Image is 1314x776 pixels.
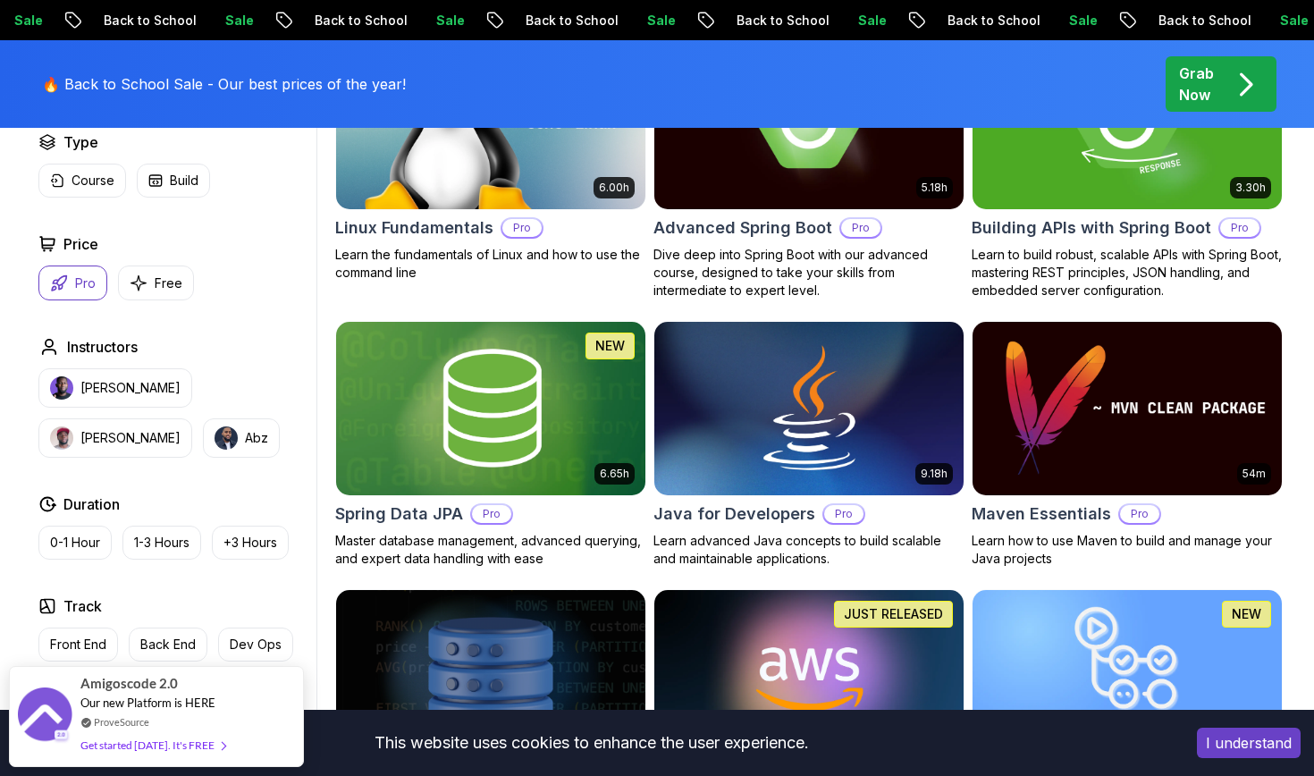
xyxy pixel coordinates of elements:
p: Learn advanced Java concepts to build scalable and maintainable applications. [653,532,964,568]
p: 5.18h [922,181,948,195]
p: Back to School [931,12,1053,30]
p: Sale [631,12,688,30]
img: Spring Data JPA card [336,322,645,495]
a: Java for Developers card9.18hJava for DevelopersProLearn advanced Java concepts to build scalable... [653,321,964,568]
a: ProveSource [94,714,149,730]
img: Advanced Databases card [336,590,645,763]
img: provesource social proof notification image [18,687,72,746]
button: Back End [129,628,207,662]
a: Spring Data JPA card6.65hNEWSpring Data JPAProMaster database management, advanced querying, and ... [335,321,646,568]
p: Sale [209,12,266,30]
p: Learn to build robust, scalable APIs with Spring Boot, mastering REST principles, JSON handling, ... [972,246,1283,299]
p: 🔥 Back to School Sale - Our best prices of the year! [42,73,406,95]
p: Pro [824,505,863,523]
span: Amigoscode 2.0 [80,673,178,694]
p: NEW [1232,605,1261,623]
button: instructor imgAbz [203,418,280,458]
p: JUST RELEASED [844,605,943,623]
button: instructor img[PERSON_NAME] [38,368,192,408]
p: Sale [842,12,899,30]
p: Pro [75,274,96,292]
h2: Price [63,233,98,255]
img: instructor img [50,426,73,450]
p: Learn the fundamentals of Linux and how to use the command line [335,246,646,282]
h2: Instructors [67,336,138,358]
button: Accept cookies [1197,728,1301,758]
p: Master database management, advanced querying, and expert data handling with ease [335,532,646,568]
p: NEW [595,337,625,355]
p: Back to School [720,12,842,30]
p: Pro [1220,219,1259,237]
div: This website uses cookies to enhance the user experience. [13,723,1170,763]
h2: Maven Essentials [972,502,1111,527]
h2: Linux Fundamentals [335,215,493,240]
button: +3 Hours [212,526,289,560]
p: 1-3 Hours [134,534,190,552]
p: 3.30h [1235,181,1266,195]
p: 0-1 Hour [50,534,100,552]
img: instructor img [215,426,238,450]
button: instructor img[PERSON_NAME] [38,418,192,458]
p: Back to School [299,12,420,30]
p: Back to School [1142,12,1264,30]
p: Pro [1120,505,1159,523]
p: Back End [140,636,196,654]
img: AWS for Developers card [654,590,964,763]
img: Maven Essentials card [973,322,1282,495]
button: Pro [38,266,107,300]
p: Build [170,172,198,190]
p: Learn how to use Maven to build and manage your Java projects [972,532,1283,568]
h2: Type [63,131,98,153]
p: Pro [841,219,880,237]
span: Our new Platform is HERE [80,696,215,710]
p: Back to School [88,12,209,30]
p: Sale [420,12,477,30]
a: Advanced Spring Boot card5.18hAdvanced Spring BootProDive deep into Spring Boot with our advanced... [653,35,964,299]
p: Pro [502,219,542,237]
p: [PERSON_NAME] [80,429,181,447]
h2: Building APIs with Spring Boot [972,215,1211,240]
p: 6.00h [599,181,629,195]
p: Grab Now [1179,63,1214,105]
p: Pro [472,505,511,523]
p: Dive deep into Spring Boot with our advanced course, designed to take your skills from intermedia... [653,246,964,299]
p: 6.65h [600,467,629,481]
button: Build [137,164,210,198]
h2: Java for Developers [653,502,815,527]
button: 0-1 Hour [38,526,112,560]
p: Course [72,172,114,190]
img: Java for Developers card [654,322,964,495]
p: Dev Ops [230,636,282,654]
p: Abz [245,429,268,447]
h2: Track [63,595,102,617]
p: Sale [1053,12,1110,30]
h2: Advanced Spring Boot [653,215,832,240]
button: Dev Ops [218,628,293,662]
div: Get started [DATE]. It's FREE [80,735,225,755]
a: Building APIs with Spring Boot card3.30hBuilding APIs with Spring BootProLearn to build robust, s... [972,35,1283,299]
p: [PERSON_NAME] [80,379,181,397]
p: Back to School [510,12,631,30]
img: CI/CD with GitHub Actions card [973,590,1282,763]
a: Maven Essentials card54mMaven EssentialsProLearn how to use Maven to build and manage your Java p... [972,321,1283,568]
p: +3 Hours [223,534,277,552]
img: instructor img [50,376,73,400]
p: 9.18h [921,467,948,481]
p: 54m [1242,467,1266,481]
p: Front End [50,636,106,654]
button: 1-3 Hours [122,526,201,560]
h2: Spring Data JPA [335,502,463,527]
a: Linux Fundamentals card6.00hLinux FundamentalsProLearn the fundamentals of Linux and how to use t... [335,35,646,282]
button: Front End [38,628,118,662]
button: Free [118,266,194,300]
p: Free [155,274,182,292]
button: Course [38,164,126,198]
h2: Duration [63,493,120,515]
